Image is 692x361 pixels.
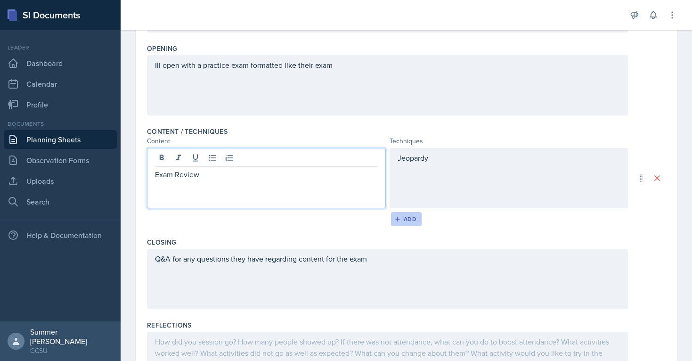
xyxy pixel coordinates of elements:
[4,120,117,128] div: Documents
[4,172,117,190] a: Uploads
[4,151,117,170] a: Observation Forms
[4,226,117,245] div: Help & Documentation
[390,136,628,146] div: Techniques
[155,253,620,264] p: Q&A for any questions they have regarding content for the exam
[391,212,422,226] button: Add
[147,127,228,136] label: Content / Techniques
[155,59,620,71] p: Ill open with a practice exam formatted like their exam
[30,327,113,346] div: Summer [PERSON_NAME]
[396,215,416,223] div: Add
[398,152,620,164] p: Jeopardy
[4,54,117,73] a: Dashboard
[147,320,192,330] label: Reflections
[4,192,117,211] a: Search
[4,43,117,52] div: Leader
[147,136,386,146] div: Content
[147,238,176,247] label: Closing
[4,130,117,149] a: Planning Sheets
[147,44,177,53] label: Opening
[4,95,117,114] a: Profile
[30,346,113,355] div: GCSU
[155,169,378,180] p: Exam Review
[4,74,117,93] a: Calendar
